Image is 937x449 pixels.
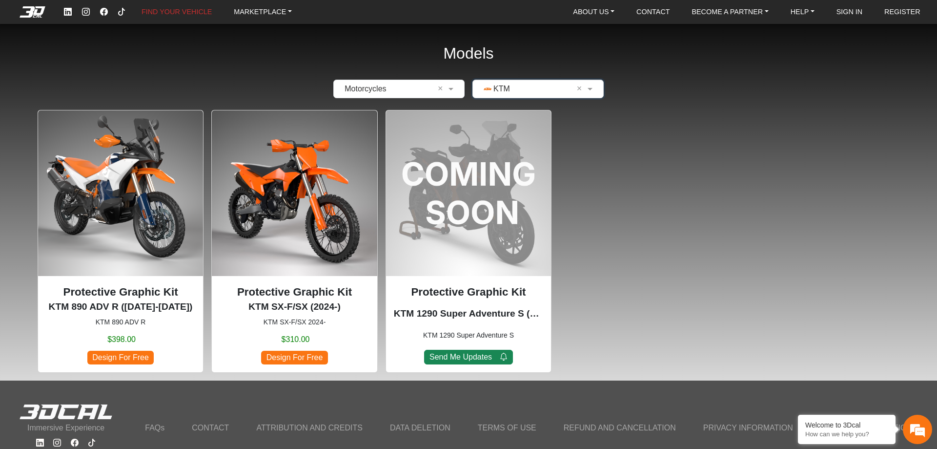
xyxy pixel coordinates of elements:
[424,350,513,364] button: Send Me Updates
[787,4,818,20] a: HELP
[19,422,113,434] p: Immersive Experience
[577,83,585,95] span: Clean Field
[125,289,186,319] div: Articles
[107,334,136,345] span: $398.00
[632,4,673,20] a: CONTACT
[46,300,195,314] p: KTM 890 ADV R (2023-2025)
[139,419,170,437] a: FAQs
[5,255,186,289] textarea: Type your message and hit 'Enter'
[386,110,551,372] div: KTM 1290 Super Adventure S
[46,317,195,327] small: KTM 890 ADV R
[394,307,543,321] p: KTM 1290 Super Adventure S (COMING SOON) (2024)
[394,330,543,341] small: KTM 1290 Super Adventure S
[230,4,296,20] a: MARKETPLACE
[697,419,799,437] a: PRIVACY INFORMATION
[65,51,179,64] div: Chat with us now
[569,4,618,20] a: ABOUT US
[11,50,25,65] div: Navigation go back
[220,317,369,327] small: KTM SX-F/SX 2024-
[805,430,888,438] p: How can we help you?
[38,110,203,276] img: 890 ADV R null2023-2025
[443,31,493,76] h2: Models
[46,284,195,300] p: Protective Graphic Kit
[880,4,924,20] a: REGISTER
[87,351,154,364] span: Design For Free
[558,419,682,437] a: REFUND AND CANCELLATION
[472,419,542,437] a: TERMS OF USE
[38,110,204,372] div: KTM 890 ADV R
[220,300,369,314] p: KTM SX-F/SX (2024-)
[833,4,867,20] a: SIGN IN
[384,419,456,437] a: DATA DELETION
[211,110,377,372] div: KTM SX-F/SX 2024-
[220,284,369,300] p: Protective Graphic Kit
[805,421,888,429] div: Welcome to 3Dcal
[282,334,310,345] span: $310.00
[65,289,126,319] div: FAQs
[250,419,368,437] a: ATTRIBUTION AND CREDITS
[688,4,772,20] a: BECOME A PARTNER
[5,306,65,313] span: Conversation
[138,4,216,20] a: FIND YOUR VEHICLE
[261,351,327,364] span: Design For Free
[394,284,543,300] p: Protective Graphic Kit
[438,83,446,95] span: Clean Field
[160,5,183,28] div: Minimize live chat window
[186,419,235,437] a: CONTACT
[57,115,135,208] span: We're online!
[212,110,377,276] img: SX-F/SXnull2024-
